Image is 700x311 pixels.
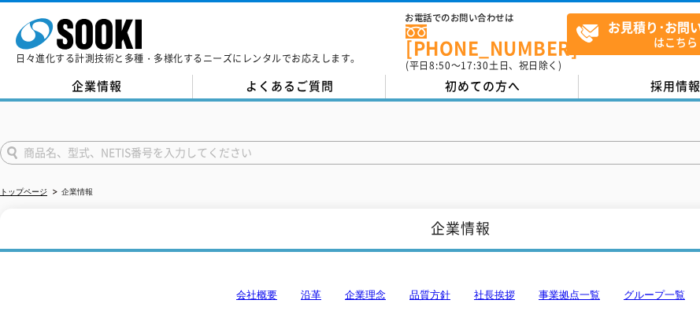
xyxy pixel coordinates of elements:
[461,58,489,72] span: 17:30
[474,289,515,301] a: 社長挨拶
[624,289,685,301] a: グループ一覧
[386,75,579,98] a: 初めての方へ
[445,77,520,94] span: 初めての方へ
[50,184,93,201] li: 企業情報
[406,13,567,23] span: お電話でのお問い合わせは
[345,289,386,301] a: 企業理念
[409,289,450,301] a: 品質方針
[301,289,321,301] a: 沿革
[429,58,451,72] span: 8:50
[406,24,567,57] a: [PHONE_NUMBER]
[236,289,277,301] a: 会社概要
[539,289,600,301] a: 事業拠点一覧
[16,54,361,63] p: 日々進化する計測技術と多種・多様化するニーズにレンタルでお応えします。
[193,75,386,98] a: よくあるご質問
[406,58,561,72] span: (平日 ～ 土日、祝日除く)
